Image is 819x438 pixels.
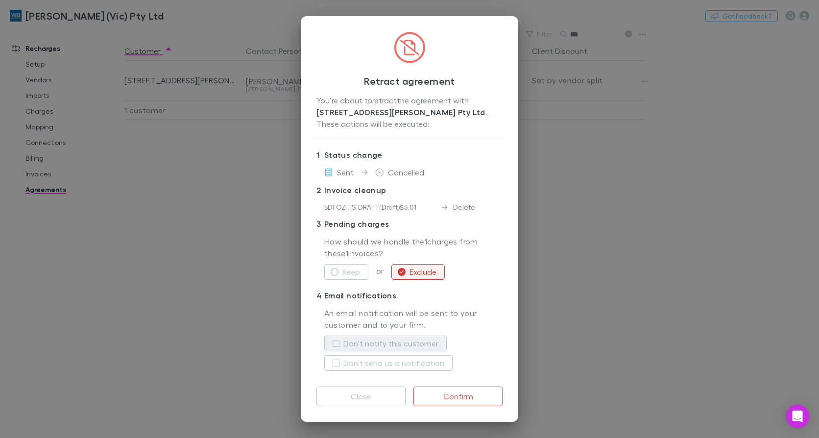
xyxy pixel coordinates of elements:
[316,184,324,196] div: 2
[316,147,503,163] p: Status change
[343,338,438,349] label: Don't notify this customer
[388,168,424,177] span: Cancelled
[316,290,324,301] div: 4
[786,405,809,428] div: Open Intercom Messenger
[324,355,453,371] button: Don't send us a notification
[394,32,425,63] img: svg%3e
[368,266,391,275] span: or
[343,357,444,369] label: Don't send us a notification
[316,387,406,406] button: Close
[324,264,368,280] button: Keep
[316,288,503,303] p: Email notifications
[324,236,503,260] p: How should we handle the 1 charges from these 1 invoices?
[316,75,503,87] h3: Retract agreement
[324,202,442,212] div: 5DFOZTIS-DRAFT ( Draft ) $3.01
[324,307,503,332] p: An email notification will be sent to your customer and to your firm.
[316,182,503,198] p: Invoice cleanup
[316,149,324,161] div: 1
[324,336,447,351] button: Don't notify this customer
[316,218,324,230] div: 3
[413,387,503,406] button: Confirm
[337,168,354,177] span: Sent
[316,107,485,117] strong: [STREET_ADDRESS][PERSON_NAME] Pty Ltd
[316,216,503,232] p: Pending charges
[442,202,475,212] div: Delete
[391,264,445,280] button: Exclude
[316,95,503,131] div: You’re about to retract the agreement with . These actions will be executed:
